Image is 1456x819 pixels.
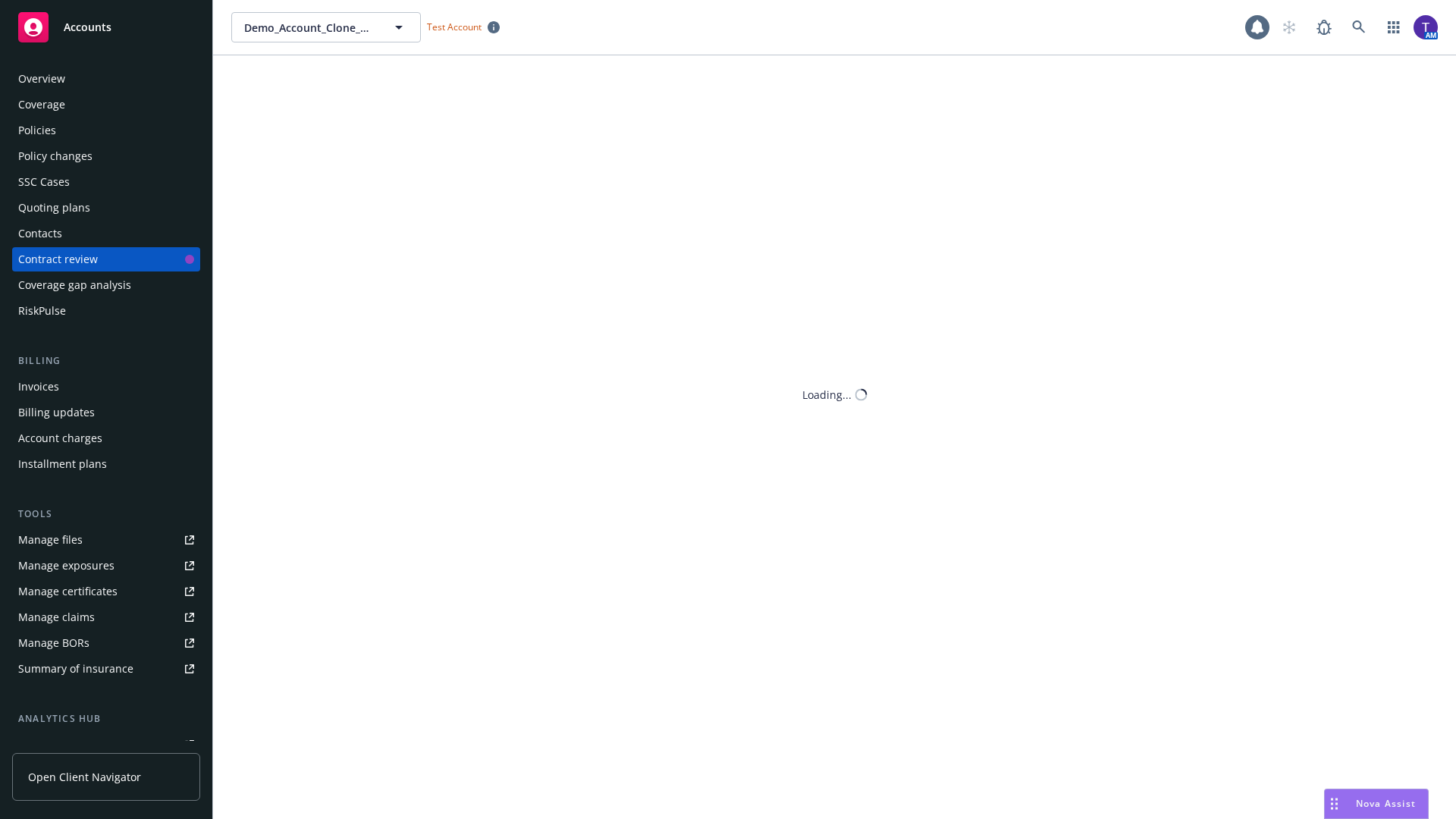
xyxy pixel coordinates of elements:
a: Manage BORs [12,631,200,655]
div: Drag to move [1325,789,1344,818]
div: Summary of insurance [18,657,133,681]
div: Contract review [18,247,98,271]
a: Manage certificates [12,579,200,604]
a: Coverage [12,93,200,117]
a: Summary of insurance [12,657,200,681]
div: Manage claims [18,605,95,629]
div: Billing updates [18,400,95,425]
div: Coverage [18,93,65,117]
a: Search [1344,12,1374,42]
a: Manage exposures [12,554,200,578]
div: Policies [18,118,56,143]
a: Loss summary generator [12,733,200,757]
a: SSC Cases [12,170,200,194]
div: Tools [12,507,200,522]
span: Open Client Navigator [28,769,141,785]
div: Manage certificates [18,579,118,604]
a: Policy changes [12,144,200,168]
span: Nova Assist [1356,797,1416,810]
div: SSC Cases [18,170,70,194]
a: Policies [12,118,200,143]
div: Contacts [18,221,62,246]
div: Installment plans [18,452,107,476]
a: Installment plans [12,452,200,476]
a: Manage claims [12,605,200,629]
button: Demo_Account_Clone_QA_CR_Tests_Prospect [231,12,421,42]
a: Switch app [1379,12,1409,42]
div: Manage exposures [18,554,115,578]
span: Demo_Account_Clone_QA_CR_Tests_Prospect [244,20,375,36]
a: Billing updates [12,400,200,425]
a: Accounts [12,6,200,49]
div: Account charges [18,426,102,450]
div: Manage BORs [18,631,89,655]
span: Accounts [64,21,111,33]
a: Account charges [12,426,200,450]
a: RiskPulse [12,299,200,323]
a: Contacts [12,221,200,246]
div: Loss summary generator [18,733,144,757]
span: Test Account [421,19,506,35]
div: Quoting plans [18,196,90,220]
button: Nova Assist [1324,789,1429,819]
div: Loading... [802,387,852,403]
div: Coverage gap analysis [18,273,131,297]
a: Coverage gap analysis [12,273,200,297]
a: Quoting plans [12,196,200,220]
a: Start snowing [1274,12,1304,42]
div: Billing [12,353,200,369]
div: Manage files [18,528,83,552]
a: Overview [12,67,200,91]
div: Policy changes [18,144,93,168]
a: Invoices [12,375,200,399]
div: Overview [18,67,65,91]
div: Analytics hub [12,711,200,726]
span: Test Account [427,20,482,33]
img: photo [1414,15,1438,39]
a: Contract review [12,247,200,271]
a: Manage files [12,528,200,552]
a: Report a Bug [1309,12,1339,42]
div: RiskPulse [18,299,66,323]
div: Invoices [18,375,59,399]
